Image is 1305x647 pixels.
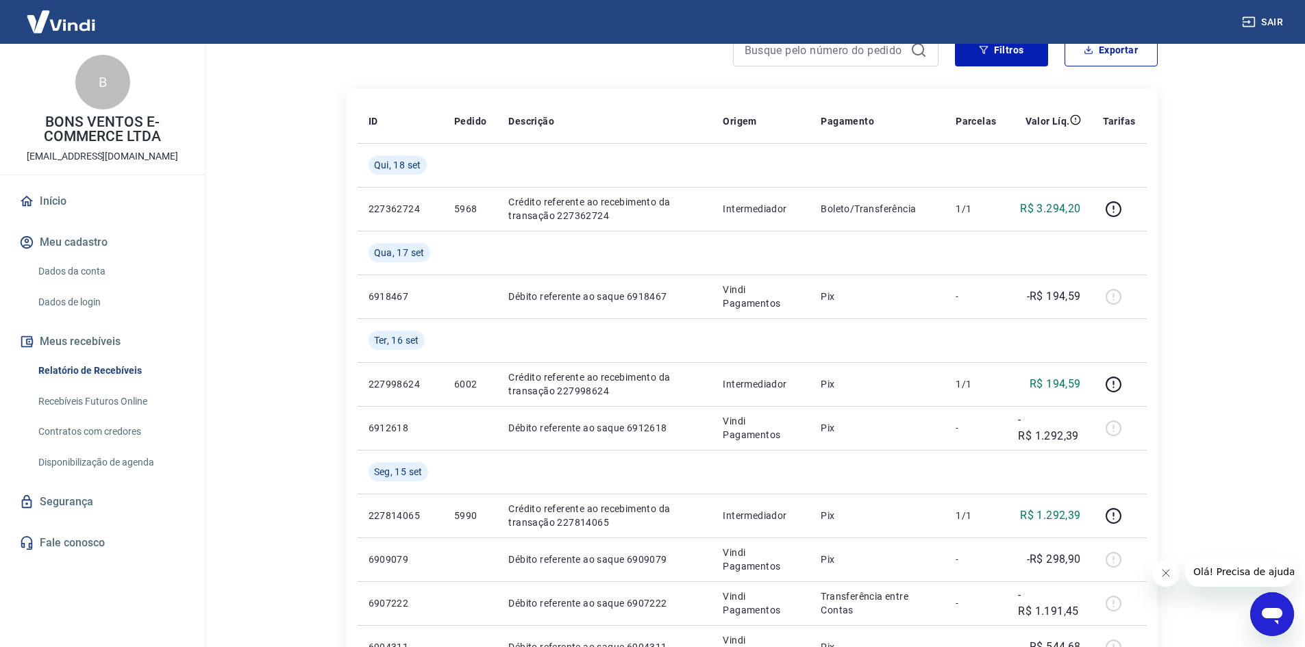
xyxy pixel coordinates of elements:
[33,448,188,477] a: Disponibilização de agenda
[369,421,432,435] p: 6912618
[374,246,425,259] span: Qua, 17 set
[723,202,799,216] p: Intermediador
[821,290,934,303] p: Pix
[369,114,378,128] p: ID
[8,10,115,21] span: Olá! Precisa de ajuda?
[821,553,934,566] p: Pix
[1152,559,1180,587] iframe: Fechar mensagem
[956,377,996,391] p: 1/1
[1185,557,1294,587] iframe: Mensagem da empresa
[745,40,905,60] input: Busque pelo número do pedido
[723,114,756,128] p: Origem
[508,553,701,566] p: Débito referente ao saque 6909079
[33,257,188,286] a: Dados da conta
[1018,587,1080,620] p: -R$ 1.191,45
[821,202,934,216] p: Boleto/Transferência
[16,186,188,216] a: Início
[369,290,432,303] p: 6918467
[956,596,996,610] p: -
[1020,201,1080,217] p: R$ 3.294,20
[33,357,188,385] a: Relatório de Recebíveis
[821,589,934,617] p: Transferência entre Contas
[11,115,194,144] p: BONS VENTOS E-COMMERCE LTDA
[1065,34,1158,66] button: Exportar
[369,596,432,610] p: 6907222
[1026,114,1070,128] p: Valor Líq.
[956,421,996,435] p: -
[369,377,432,391] p: 227998624
[1250,592,1294,636] iframe: Botão para abrir a janela de mensagens
[369,202,432,216] p: 227362724
[454,114,486,128] p: Pedido
[374,158,421,172] span: Qui, 18 set
[33,418,188,446] a: Contratos com credores
[956,290,996,303] p: -
[1239,10,1289,35] button: Sair
[16,528,188,558] a: Fale conosco
[16,227,188,257] button: Meu cadastro
[955,34,1048,66] button: Filtros
[723,377,799,391] p: Intermediador
[508,370,701,398] p: Crédito referente ao recebimento da transação 227998624
[821,509,934,522] p: Pix
[723,546,799,573] p: Vindi Pagamentos
[508,290,701,303] p: Débito referente ao saque 6918467
[1020,507,1080,524] p: R$ 1.292,39
[454,202,486,216] p: 5968
[16,487,188,517] a: Segurança
[723,589,799,617] p: Vindi Pagamentos
[1030,376,1081,392] p: R$ 194,59
[508,502,701,529] p: Crédito referente ao recebimento da transação 227814065
[508,195,701,223] p: Crédito referente ao recebimento da transação 227362724
[374,333,419,347] span: Ter, 16 set
[454,377,486,391] p: 6002
[1103,114,1136,128] p: Tarifas
[723,414,799,442] p: Vindi Pagamentos
[821,421,934,435] p: Pix
[1018,411,1080,444] p: -R$ 1.292,39
[956,114,996,128] p: Parcelas
[956,509,996,522] p: 1/1
[369,509,432,522] p: 227814065
[956,202,996,216] p: 1/1
[723,283,799,310] p: Vindi Pagamentos
[75,55,130,110] div: B
[27,149,178,164] p: [EMAIL_ADDRESS][DOMAIN_NAME]
[508,421,701,435] p: Débito referente ao saque 6912618
[33,288,188,316] a: Dados de login
[821,114,874,128] p: Pagamento
[956,553,996,566] p: -
[508,114,554,128] p: Descrição
[508,596,701,610] p: Débito referente ao saque 6907222
[1027,288,1081,305] p: -R$ 194,59
[821,377,934,391] p: Pix
[454,509,486,522] p: 5990
[16,1,105,42] img: Vindi
[1027,551,1081,568] p: -R$ 298,90
[374,465,423,479] span: Seg, 15 set
[33,388,188,416] a: Recebíveis Futuros Online
[16,327,188,357] button: Meus recebíveis
[369,553,432,566] p: 6909079
[723,509,799,522] p: Intermediador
